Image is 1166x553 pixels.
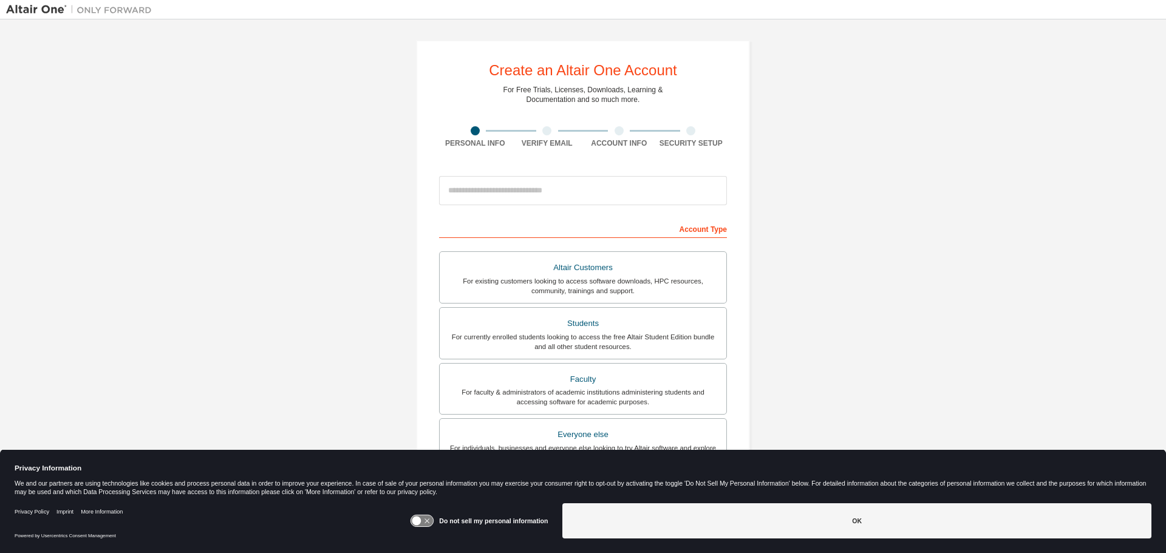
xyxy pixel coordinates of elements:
[447,371,719,388] div: Faculty
[447,259,719,276] div: Altair Customers
[503,85,663,104] div: For Free Trials, Licenses, Downloads, Learning & Documentation and so much more.
[655,138,728,148] div: Security Setup
[489,63,677,78] div: Create an Altair One Account
[439,138,511,148] div: Personal Info
[447,426,719,443] div: Everyone else
[447,315,719,332] div: Students
[447,276,719,296] div: For existing customers looking to access software downloads, HPC resources, community, trainings ...
[447,443,719,463] div: For individuals, businesses and everyone else looking to try Altair software and explore our prod...
[511,138,584,148] div: Verify Email
[6,4,158,16] img: Altair One
[583,138,655,148] div: Account Info
[439,219,727,238] div: Account Type
[447,387,719,407] div: For faculty & administrators of academic institutions administering students and accessing softwa...
[447,332,719,351] div: For currently enrolled students looking to access the free Altair Student Edition bundle and all ...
